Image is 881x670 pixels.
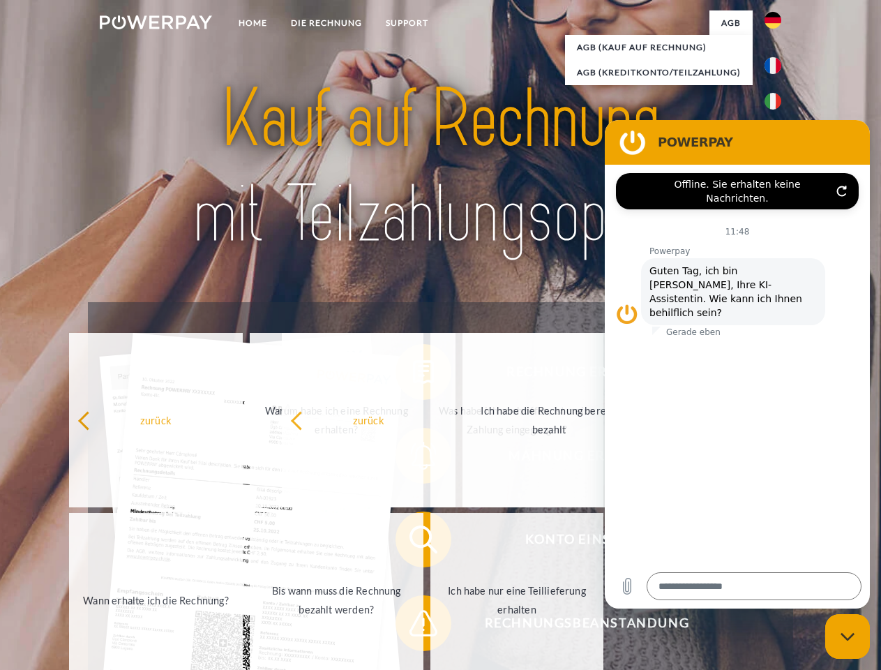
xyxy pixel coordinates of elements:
a: Home [227,10,279,36]
div: Bis wann muss die Rechnung bezahlt werden? [258,581,415,619]
a: AGB (Kauf auf Rechnung) [565,35,753,60]
a: SUPPORT [374,10,440,36]
div: Ich habe nur eine Teillieferung erhalten [439,581,596,619]
iframe: Messaging-Fenster [605,120,870,609]
div: Warum habe ich eine Rechnung erhalten? [258,401,415,439]
iframe: Schaltfläche zum Öffnen des Messaging-Fensters; Konversation läuft [825,614,870,659]
img: de [765,12,781,29]
img: fr [765,57,781,74]
div: Wann erhalte ich die Rechnung? [77,590,234,609]
div: Ich habe die Rechnung bereits bezahlt [471,401,628,439]
img: title-powerpay_de.svg [133,67,748,267]
a: DIE RECHNUNG [279,10,374,36]
img: it [765,93,781,110]
img: logo-powerpay-white.svg [100,15,212,29]
a: AGB (Kreditkonto/Teilzahlung) [565,60,753,85]
a: agb [709,10,753,36]
div: zurück [77,410,234,429]
div: zurück [290,410,447,429]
